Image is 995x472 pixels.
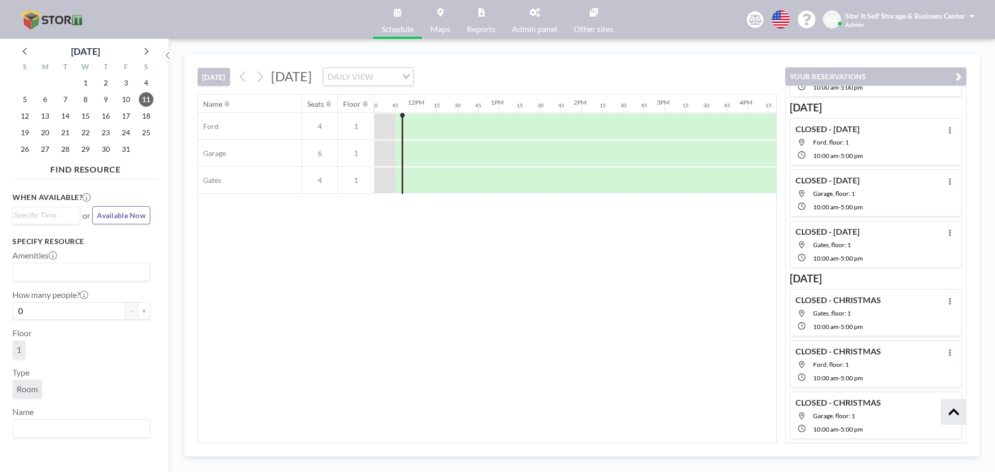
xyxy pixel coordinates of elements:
span: [DATE] [271,68,312,84]
div: 12PM [408,98,424,106]
span: Reports [467,25,495,33]
span: Gates [198,176,221,185]
h4: CLOSED - [DATE] [795,175,860,185]
span: Wednesday, October 8, 2025 [78,92,93,107]
span: Monday, October 27, 2025 [38,142,52,156]
span: 6 [302,149,337,158]
span: Sunday, October 12, 2025 [18,109,32,123]
span: 5:00 PM [841,203,863,211]
span: 10:00 AM [813,83,838,91]
div: Search for option [13,207,80,223]
span: Other sites [574,25,614,33]
div: W [76,61,96,75]
span: 4 [302,176,337,185]
div: M [35,61,55,75]
div: Floor [343,99,361,109]
span: 10:00 AM [813,203,838,211]
span: Thursday, October 2, 2025 [98,76,113,90]
label: Name [12,407,34,417]
div: 15 [434,102,440,109]
span: - [838,374,841,382]
div: 15 [683,102,689,109]
span: 1 [338,122,374,131]
span: Ford, floor: 1 [813,361,849,368]
span: Gates, floor: 1 [813,309,851,317]
div: 45 [558,102,564,109]
h4: CLOSED - CHRISTMAS [795,397,881,408]
span: 4 [302,122,337,131]
span: Thursday, October 30, 2025 [98,142,113,156]
span: Garage [198,149,226,158]
span: Saturday, October 11, 2025 [139,92,153,107]
div: 15 [517,102,523,109]
span: 5:00 PM [841,374,863,382]
span: 5:00 PM [841,254,863,262]
span: - [838,152,841,160]
span: Available Now [97,211,146,220]
div: T [95,61,116,75]
span: Stor It Self Storage & Business Center [845,11,965,20]
div: 45 [392,102,399,109]
span: 1 [338,149,374,158]
span: Admin panel [512,25,557,33]
div: T [55,61,76,75]
div: F [116,61,136,75]
label: Floor [12,328,32,338]
span: Tuesday, October 14, 2025 [58,109,73,123]
input: Search for option [14,265,144,279]
div: 30 [454,102,461,109]
div: 30 [372,102,378,109]
div: Search for option [323,68,413,85]
h4: CLOSED - [DATE] [795,226,860,237]
h4: CLOSED - CHRISTMAS [795,295,881,305]
div: [DATE] [71,44,100,59]
span: - [838,425,841,433]
span: Schedule [381,25,414,33]
span: Monday, October 13, 2025 [38,109,52,123]
span: or [82,210,90,221]
span: 10:00 AM [813,323,838,331]
div: 30 [537,102,544,109]
img: organization-logo [17,9,88,30]
span: Monday, October 6, 2025 [38,92,52,107]
label: Type [12,367,30,378]
span: 10:00 AM [813,254,838,262]
div: 30 [620,102,627,109]
div: Seats [307,99,324,109]
span: Saturday, October 4, 2025 [139,76,153,90]
label: How many people? [12,290,88,300]
span: Thursday, October 23, 2025 [98,125,113,140]
span: 10:00 AM [813,152,838,160]
span: Ford [198,122,219,131]
span: 5:00 PM [841,323,863,331]
span: Tuesday, October 28, 2025 [58,142,73,156]
label: Amenities [12,250,57,261]
h4: FIND RESOURCE [12,160,159,175]
span: Room [17,384,38,394]
span: Ford, floor: 1 [813,138,849,146]
span: Wednesday, October 22, 2025 [78,125,93,140]
span: Garage, floor: 1 [813,190,855,197]
div: 15 [600,102,606,109]
div: S [15,61,35,75]
span: Wednesday, October 1, 2025 [78,76,93,90]
span: Wednesday, October 29, 2025 [78,142,93,156]
span: Tuesday, October 7, 2025 [58,92,73,107]
span: 1 [338,176,374,185]
span: Admin [845,21,864,28]
span: Friday, October 24, 2025 [119,125,133,140]
span: Thursday, October 16, 2025 [98,109,113,123]
span: Saturday, October 18, 2025 [139,109,153,123]
input: Search for option [14,422,144,435]
button: Available Now [92,206,150,224]
h3: [DATE] [790,101,962,114]
span: DAILY VIEW [325,70,375,83]
h3: [DATE] [790,272,962,285]
span: Tuesday, October 21, 2025 [58,125,73,140]
span: Friday, October 10, 2025 [119,92,133,107]
span: - [838,203,841,211]
div: 1PM [491,98,504,106]
button: YOUR RESERVATIONS [785,67,966,85]
span: Friday, October 3, 2025 [119,76,133,90]
div: 15 [765,102,772,109]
